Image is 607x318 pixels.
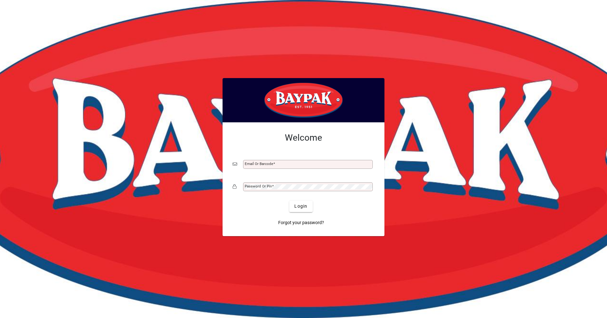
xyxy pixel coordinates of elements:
[245,162,273,166] mat-label: Email or Barcode
[245,184,272,188] mat-label: Password or Pin
[289,201,312,212] button: Login
[276,217,327,229] a: Forgot your password?
[294,203,307,210] span: Login
[233,132,374,143] h2: Welcome
[278,219,324,226] span: Forgot your password?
